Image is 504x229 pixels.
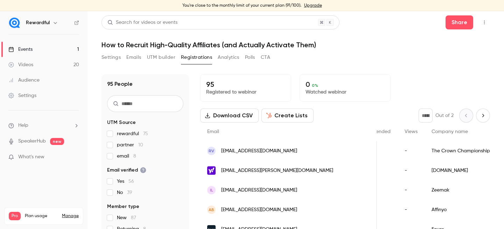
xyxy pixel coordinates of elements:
[107,167,146,174] span: Email verified
[126,52,141,63] button: Emails
[127,190,132,195] span: 39
[306,89,385,96] p: Watched webinar
[432,129,468,134] span: Company name
[398,200,425,220] div: -
[206,89,285,96] p: Registered to webinar
[446,15,473,29] button: Share
[18,153,44,161] span: What's new
[209,207,214,213] span: AB
[405,129,418,134] span: Views
[8,122,79,129] li: help-dropdown-opener
[117,130,148,137] span: rewardful
[107,203,139,210] span: Member type
[362,200,398,220] div: No
[209,148,214,154] span: RV
[398,180,425,200] div: -
[398,161,425,180] div: -
[62,213,79,219] a: Manage
[26,19,50,26] h6: Rewardful
[8,46,33,53] div: Events
[117,189,132,196] span: No
[206,80,285,89] p: 95
[221,187,297,194] span: [EMAIL_ADDRESS][DOMAIN_NAME]
[18,138,46,145] a: SpeakerHub
[261,109,314,123] button: Create Lists
[117,153,136,160] span: email
[128,179,134,184] span: 56
[133,154,136,159] span: 8
[8,92,36,99] div: Settings
[25,213,58,219] span: Plan usage
[107,19,177,26] div: Search for videos or events
[221,167,333,174] span: [EMAIL_ADDRESS][PERSON_NAME][DOMAIN_NAME]
[306,80,385,89] p: 0
[245,52,255,63] button: Polls
[207,129,219,134] span: Email
[71,154,79,160] iframe: Noticeable Trigger
[101,41,490,49] h1: How to Recruit High-Quality Affiliates (and Actually Activate Them)
[8,61,33,68] div: Videos
[476,109,490,123] button: Next page
[117,178,134,185] span: Yes
[18,122,28,129] span: Help
[117,214,136,221] span: New
[362,141,398,161] div: No
[398,141,425,161] div: -
[221,147,297,155] span: [EMAIL_ADDRESS][DOMAIN_NAME]
[147,52,175,63] button: UTM builder
[131,215,136,220] span: 87
[101,52,121,63] button: Settings
[143,131,148,136] span: 75
[207,166,216,175] img: yahoo.fr
[312,83,318,88] span: 0 %
[8,77,40,84] div: Audience
[304,3,322,8] a: Upgrade
[218,52,239,63] button: Analytics
[107,119,136,126] span: UTM Source
[435,112,454,119] p: Out of 2
[107,80,133,88] h1: 95 People
[210,187,213,193] span: IL
[138,143,143,147] span: 10
[362,180,398,200] div: No
[117,141,143,148] span: partner
[181,52,212,63] button: Registrations
[9,212,21,220] span: Pro
[261,52,270,63] button: CTA
[200,109,259,123] button: Download CSV
[9,17,20,28] img: Rewardful
[362,161,398,180] div: No
[369,129,391,134] span: Attended
[221,206,297,214] span: [EMAIL_ADDRESS][DOMAIN_NAME]
[50,138,64,145] span: new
